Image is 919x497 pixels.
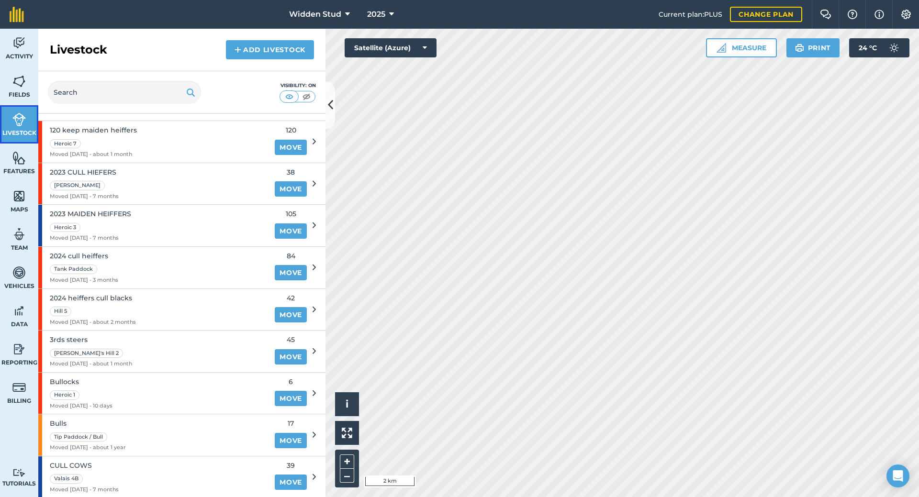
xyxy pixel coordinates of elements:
a: Move [275,265,307,280]
a: Move [275,433,307,448]
span: Bulls [50,418,126,429]
span: 120 keep maiden heiffers [50,125,137,135]
img: Two speech bubbles overlapping with the left bubble in the forefront [820,10,831,19]
div: Tip Paddock / Bull [50,432,107,442]
a: 2023 CULL HIEFERS[PERSON_NAME]Moved [DATE] - 7 months [38,163,269,205]
a: 120 keep maiden heiffersHeroic 7Moved [DATE] - about 1 month [38,121,269,163]
a: Move [275,475,307,490]
span: 2024 cull heiffers [50,251,118,261]
img: svg+xml;base64,PD94bWwgdmVyc2lvbj0iMS4wIiBlbmNvZGluZz0idXRmLTgiPz4KPCEtLSBHZW5lcmF0b3I6IEFkb2JlIE... [12,380,26,395]
div: Visibility: On [280,82,316,89]
img: svg+xml;base64,PD94bWwgdmVyc2lvbj0iMS4wIiBlbmNvZGluZz0idXRmLTgiPz4KPCEtLSBHZW5lcmF0b3I6IEFkb2JlIE... [12,304,26,318]
img: A cog icon [900,10,912,19]
img: svg+xml;base64,PD94bWwgdmVyc2lvbj0iMS4wIiBlbmNvZGluZz0idXRmLTgiPz4KPCEtLSBHZW5lcmF0b3I6IEFkb2JlIE... [12,265,26,280]
div: Heroic 3 [50,223,80,232]
span: Moved [DATE] - 7 months [50,486,119,494]
button: – [340,469,354,483]
span: 105 [275,209,307,219]
a: Move [275,223,307,239]
div: Tank Paddock [50,265,97,274]
span: 24 ° C [859,38,877,57]
input: Search [48,81,201,104]
span: Moved [DATE] - 10 days [50,402,112,410]
a: 2023 MAIDEN HEIFFERSHeroic 3Moved [DATE] - 7 months [38,205,269,246]
span: Moved [DATE] - about 2 months [50,318,136,327]
a: Move [275,391,307,406]
span: Moved [DATE] - 7 months [50,192,119,201]
span: 38 [275,167,307,177]
div: Heroic 7 [50,139,81,149]
span: 2025 [367,9,385,20]
span: Moved [DATE] - about 1 year [50,443,126,452]
img: svg+xml;base64,PHN2ZyB4bWxucz0iaHR0cDovL3d3dy53My5vcmcvMjAwMC9zdmciIHdpZHRoPSI1MCIgaGVpZ2h0PSI0MC... [301,92,313,101]
span: 42 [275,293,307,303]
span: 2024 heiffers cull blacks [50,293,136,303]
span: Moved [DATE] - about 1 month [50,360,132,368]
img: svg+xml;base64,PHN2ZyB4bWxucz0iaHR0cDovL3d3dy53My5vcmcvMjAwMC9zdmciIHdpZHRoPSIxNyIgaGVpZ2h0PSIxNy... [874,9,884,20]
img: svg+xml;base64,PD94bWwgdmVyc2lvbj0iMS4wIiBlbmNvZGluZz0idXRmLTgiPz4KPCEtLSBHZW5lcmF0b3I6IEFkb2JlIE... [12,227,26,242]
span: Moved [DATE] - 7 months [50,234,131,243]
span: Current plan : PLUS [659,9,722,20]
span: 39 [275,460,307,471]
img: Ruler icon [717,43,726,53]
a: Move [275,140,307,155]
a: Move [275,349,307,364]
img: svg+xml;base64,PHN2ZyB4bWxucz0iaHR0cDovL3d3dy53My5vcmcvMjAwMC9zdmciIHdpZHRoPSIxOSIgaGVpZ2h0PSIyNC... [795,42,804,54]
div: [PERSON_NAME]'s Hill 2 [50,349,123,358]
span: 120 [275,125,307,135]
img: svg+xml;base64,PHN2ZyB4bWxucz0iaHR0cDovL3d3dy53My5vcmcvMjAwMC9zdmciIHdpZHRoPSI1NiIgaGVpZ2h0PSI2MC... [12,74,26,88]
a: Change plan [730,7,802,22]
a: Move [275,307,307,322]
span: CULL COWS [50,460,119,471]
img: svg+xml;base64,PD94bWwgdmVyc2lvbj0iMS4wIiBlbmNvZGluZz0idXRmLTgiPz4KPCEtLSBHZW5lcmF0b3I6IEFkb2JlIE... [885,38,904,57]
h2: Livestock [50,42,107,57]
img: Four arrows, one pointing top left, one top right, one bottom right and the last bottom left [342,428,352,438]
img: svg+xml;base64,PHN2ZyB4bWxucz0iaHR0cDovL3d3dy53My5vcmcvMjAwMC9zdmciIHdpZHRoPSI1NiIgaGVpZ2h0PSI2MC... [12,189,26,203]
img: svg+xml;base64,PHN2ZyB4bWxucz0iaHR0cDovL3d3dy53My5vcmcvMjAwMC9zdmciIHdpZHRoPSI1MCIgaGVpZ2h0PSI0MC... [283,92,295,101]
span: 45 [275,334,307,345]
a: 2024 heiffers cull blacksHill 5Moved [DATE] - about 2 months [38,289,269,331]
a: Move [275,181,307,197]
div: [PERSON_NAME] [50,181,105,190]
span: Widden Stud [289,9,341,20]
span: 6 [275,376,307,387]
img: svg+xml;base64,PD94bWwgdmVyc2lvbj0iMS4wIiBlbmNvZGluZz0idXRmLTgiPz4KPCEtLSBHZW5lcmF0b3I6IEFkb2JlIE... [12,468,26,477]
span: Bullocks [50,376,112,387]
button: Measure [706,38,777,57]
span: 84 [275,251,307,261]
a: Add Livestock [226,40,314,59]
button: + [340,454,354,469]
img: A question mark icon [847,10,858,19]
span: 3rds steers [50,334,132,345]
button: 24 °C [849,38,909,57]
img: svg+xml;base64,PHN2ZyB4bWxucz0iaHR0cDovL3d3dy53My5vcmcvMjAwMC9zdmciIHdpZHRoPSIxOSIgaGVpZ2h0PSIyNC... [186,87,195,98]
a: 2024 cull heiffersTank PaddockMoved [DATE] - 3 months [38,247,269,288]
img: svg+xml;base64,PD94bWwgdmVyc2lvbj0iMS4wIiBlbmNvZGluZz0idXRmLTgiPz4KPCEtLSBHZW5lcmF0b3I6IEFkb2JlIE... [12,36,26,50]
span: 2023 CULL HIEFERS [50,167,119,177]
span: 2023 MAIDEN HEIFFERS [50,209,131,219]
img: svg+xml;base64,PHN2ZyB4bWxucz0iaHR0cDovL3d3dy53My5vcmcvMjAwMC9zdmciIHdpZHRoPSIxNCIgaGVpZ2h0PSIyNC... [235,44,241,55]
span: Moved [DATE] - 3 months [50,276,118,285]
button: Satellite (Azure) [345,38,437,57]
button: Print [786,38,840,57]
img: svg+xml;base64,PD94bWwgdmVyc2lvbj0iMS4wIiBlbmNvZGluZz0idXRmLTgiPz4KPCEtLSBHZW5lcmF0b3I6IEFkb2JlIE... [12,112,26,127]
span: i [346,398,348,410]
img: fieldmargin Logo [10,7,24,22]
a: 3rds steers[PERSON_NAME]'s Hill 2Moved [DATE] - about 1 month [38,331,269,372]
img: svg+xml;base64,PHN2ZyB4bWxucz0iaHR0cDovL3d3dy53My5vcmcvMjAwMC9zdmciIHdpZHRoPSI1NiIgaGVpZ2h0PSI2MC... [12,151,26,165]
img: svg+xml;base64,PD94bWwgdmVyc2lvbj0iMS4wIiBlbmNvZGluZz0idXRmLTgiPz4KPCEtLSBHZW5lcmF0b3I6IEFkb2JlIE... [12,342,26,356]
div: Hill 5 [50,307,71,316]
div: Open Intercom Messenger [886,464,909,487]
button: i [335,392,359,416]
div: Heroic 1 [50,390,79,400]
span: 17 [275,418,307,429]
a: BullocksHeroic 1Moved [DATE] - 10 days [38,373,269,414]
div: Valais 4B [50,474,83,484]
span: Moved [DATE] - about 1 month [50,150,137,159]
a: BullsTip Paddock / BullMoved [DATE] - about 1 year [38,414,269,456]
